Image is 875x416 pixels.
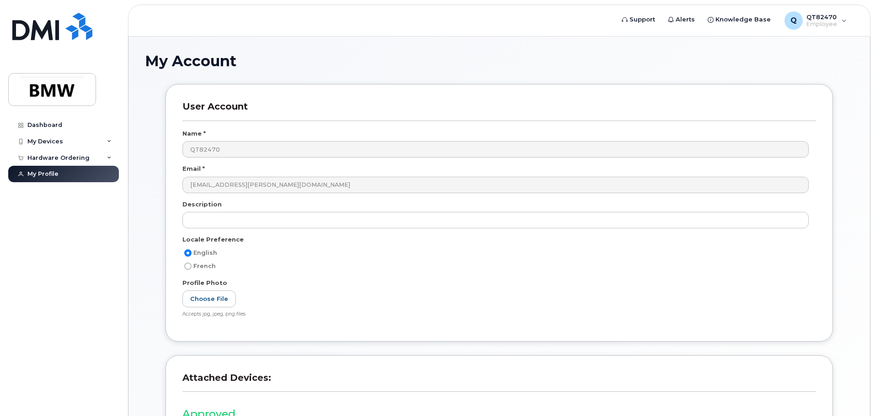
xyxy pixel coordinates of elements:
div: Accepts jpg, jpeg, png files [182,311,809,318]
h3: User Account [182,101,816,121]
label: Locale Preference [182,235,244,244]
span: French [193,263,216,269]
label: Email * [182,164,205,173]
input: English [184,249,192,257]
label: Choose File [182,290,236,307]
h3: Attached Devices: [182,372,816,392]
span: English [193,249,217,256]
h1: My Account [145,53,854,69]
input: French [184,263,192,270]
label: Name * [182,129,206,138]
label: Description [182,200,222,209]
label: Profile Photo [182,279,227,287]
